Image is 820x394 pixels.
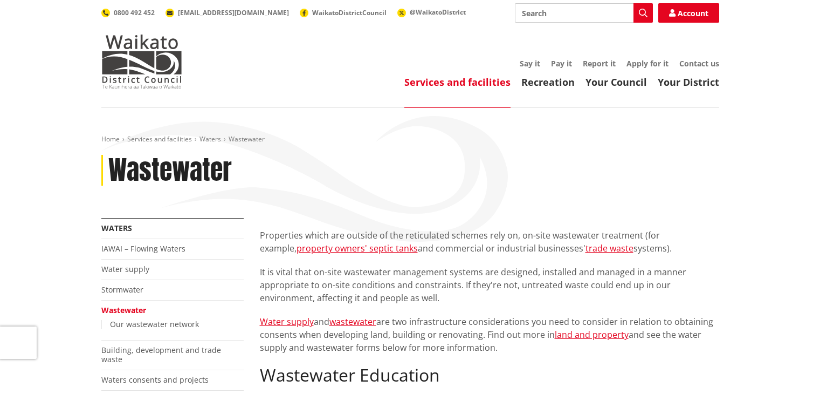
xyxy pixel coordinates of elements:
a: Pay it [551,58,572,69]
a: IAWAI – Flowing Waters [101,243,185,254]
p: It is vital that on-site wastewater management systems are designed, installed and managed in a m... [260,266,719,304]
img: Waikato District Council - Te Kaunihera aa Takiwaa o Waikato [101,35,182,89]
a: Report it [583,58,616,69]
a: Waters [101,223,132,233]
a: Your Council [585,76,647,89]
a: @WaikatoDistrict [397,8,466,17]
p: Properties which are outside of the reticulated schemes rely on, on-site wastewater treatment (fo... [260,229,719,255]
a: land and property [555,329,629,341]
input: Search input [515,3,653,23]
a: Services and facilities [127,134,192,144]
a: trade waste [585,242,633,254]
a: Home [101,134,120,144]
nav: breadcrumb [101,135,719,144]
h1: Wastewater [108,155,232,186]
span: Wastewater [229,134,265,144]
a: Waters consents and projects [101,375,209,385]
a: Recreation [521,76,575,89]
span: [EMAIL_ADDRESS][DOMAIN_NAME] [178,8,289,17]
a: Building, development and trade waste [101,345,221,364]
h2: Wastewater Education [260,365,719,385]
span: 0800 492 452 [114,8,155,17]
a: Water supply [101,264,149,274]
a: Stormwater [101,284,143,295]
a: Wastewater [101,305,146,315]
a: [EMAIL_ADDRESS][DOMAIN_NAME] [166,8,289,17]
a: Waters [199,134,221,144]
a: wastewater [329,316,376,328]
a: Your District [658,76,719,89]
a: property owners' septic tanks [297,242,418,254]
a: Services and facilities [404,76,511,89]
p: and are two infrastructure considerations you need to consider in relation to obtaining consents ... [260,315,719,354]
a: Water supply [260,316,314,328]
a: Our wastewater network [110,319,199,329]
a: Apply for it [626,58,669,69]
a: Contact us [679,58,719,69]
a: WaikatoDistrictCouncil [300,8,387,17]
span: WaikatoDistrictCouncil [312,8,387,17]
a: Account [658,3,719,23]
a: Say it [520,58,540,69]
span: @WaikatoDistrict [410,8,466,17]
a: 0800 492 452 [101,8,155,17]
